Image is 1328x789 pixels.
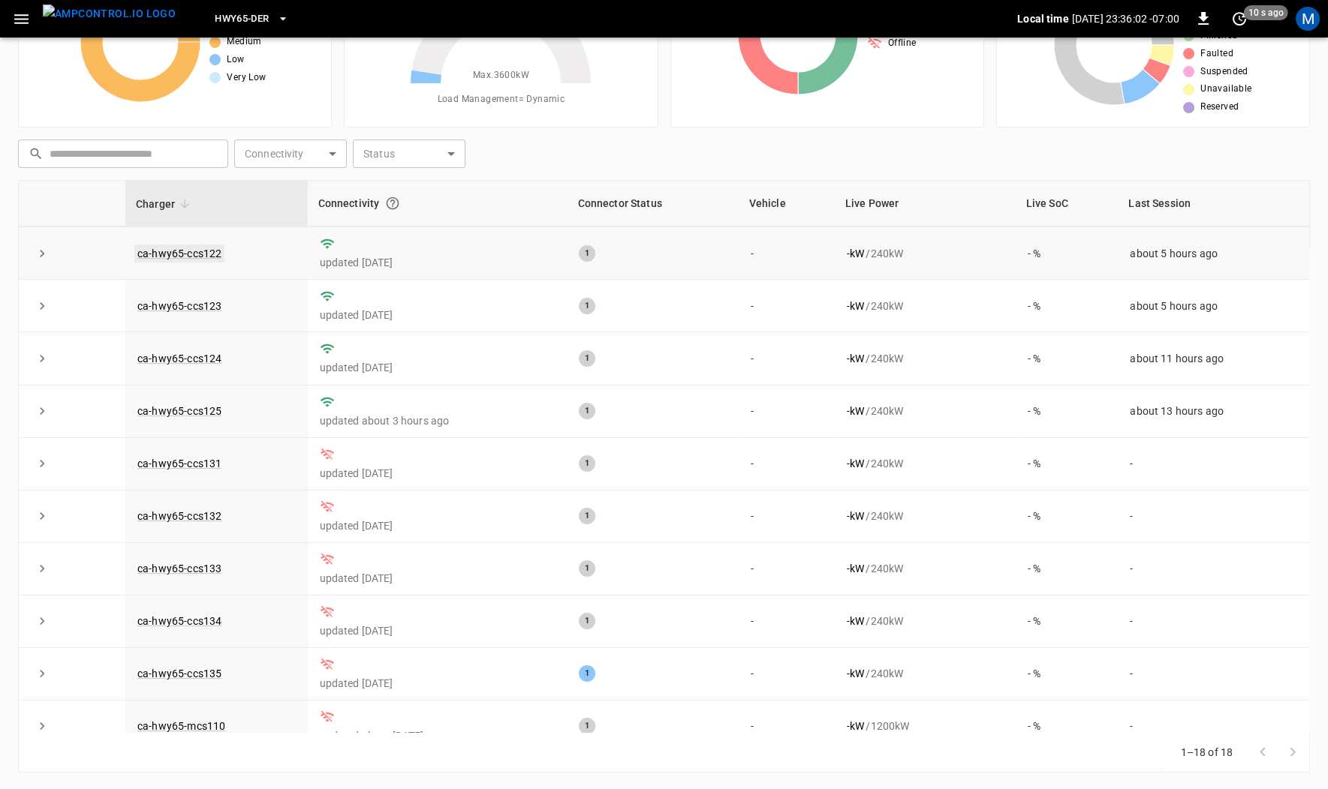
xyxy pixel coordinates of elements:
[1118,543,1309,595] td: -
[1016,385,1119,438] td: - %
[1200,100,1239,115] span: Reserved
[1118,648,1309,700] td: -
[847,298,864,313] p: - kW
[137,457,221,469] a: ca-hwy65-ccs131
[847,403,1004,418] div: / 240 kW
[31,295,53,317] button: expand row
[137,615,221,627] a: ca-hwy65-ccs134
[847,613,1004,628] div: / 240 kW
[1118,280,1309,332] td: about 5 hours ago
[579,613,595,629] div: 1
[739,227,835,280] td: -
[137,667,221,679] a: ca-hwy65-ccs135
[1227,7,1251,31] button: set refresh interval
[847,351,864,366] p: - kW
[1118,700,1309,753] td: -
[1016,648,1119,700] td: - %
[579,403,595,419] div: 1
[739,595,835,648] td: -
[835,181,1016,226] th: Live Power
[320,571,556,586] p: updated [DATE]
[1016,280,1119,332] td: - %
[847,246,1004,261] div: / 240 kW
[1016,595,1119,648] td: - %
[320,360,556,375] p: updated [DATE]
[320,728,556,743] p: updated about [DATE]
[847,718,864,733] p: - kW
[579,455,595,472] div: 1
[137,510,221,522] a: ca-hwy65-ccs132
[31,505,53,527] button: expand row
[320,255,556,270] p: updated [DATE]
[847,246,864,261] p: - kW
[847,456,1004,471] div: / 240 kW
[320,518,556,533] p: updated [DATE]
[567,181,738,226] th: Connector Status
[847,718,1004,733] div: / 1200 kW
[137,352,221,364] a: ca-hwy65-ccs124
[1118,181,1309,226] th: Last Session
[1200,82,1251,97] span: Unavailable
[579,665,595,682] div: 1
[31,242,53,265] button: expand row
[739,543,835,595] td: -
[1016,332,1119,385] td: - %
[1016,227,1119,280] td: - %
[579,718,595,734] div: 1
[31,400,53,422] button: expand row
[1017,11,1069,26] p: Local time
[137,405,221,417] a: ca-hwy65-ccs125
[31,662,53,685] button: expand row
[847,613,864,628] p: - kW
[31,715,53,737] button: expand row
[1016,700,1119,753] td: - %
[137,720,225,732] a: ca-hwy65-mcs110
[739,332,835,385] td: -
[137,562,221,574] a: ca-hwy65-ccs133
[136,195,194,213] span: Charger
[739,700,835,753] td: -
[1118,490,1309,543] td: -
[137,300,221,312] a: ca-hwy65-ccs123
[134,244,224,262] a: ca-hwy65-ccs122
[579,560,595,577] div: 1
[320,623,556,638] p: updated [DATE]
[31,610,53,632] button: expand row
[847,561,1004,576] div: / 240 kW
[847,351,1004,366] div: / 240 kW
[320,466,556,481] p: updated [DATE]
[1118,227,1309,280] td: about 5 hours ago
[227,70,266,85] span: Very Low
[320,676,556,691] p: updated [DATE]
[320,413,556,428] p: updated about 3 hours ago
[847,666,1004,681] div: / 240 kW
[1118,595,1309,648] td: -
[579,245,595,262] div: 1
[1200,46,1233,61] span: Faulted
[227,52,244,67] span: Low
[847,508,864,523] p: - kW
[31,452,53,475] button: expand row
[1244,5,1288,20] span: 10 s ago
[739,438,835,490] td: -
[847,298,1004,313] div: / 240 kW
[1181,745,1233,760] p: 1–18 of 18
[1118,385,1309,438] td: about 13 hours ago
[847,666,864,681] p: - kW
[847,508,1004,523] div: / 240 kW
[1118,438,1309,490] td: -
[1118,332,1309,385] td: about 11 hours ago
[847,456,864,471] p: - kW
[579,508,595,524] div: 1
[209,4,294,34] button: HWY65-DER
[579,350,595,367] div: 1
[847,403,864,418] p: - kW
[739,648,835,700] td: -
[227,34,261,49] span: Medium
[739,280,835,332] td: -
[379,190,406,217] button: Connection between the charger and our software.
[1072,11,1179,26] p: [DATE] 23:36:02 -07:00
[739,385,835,438] td: -
[739,490,835,543] td: -
[320,307,556,322] p: updated [DATE]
